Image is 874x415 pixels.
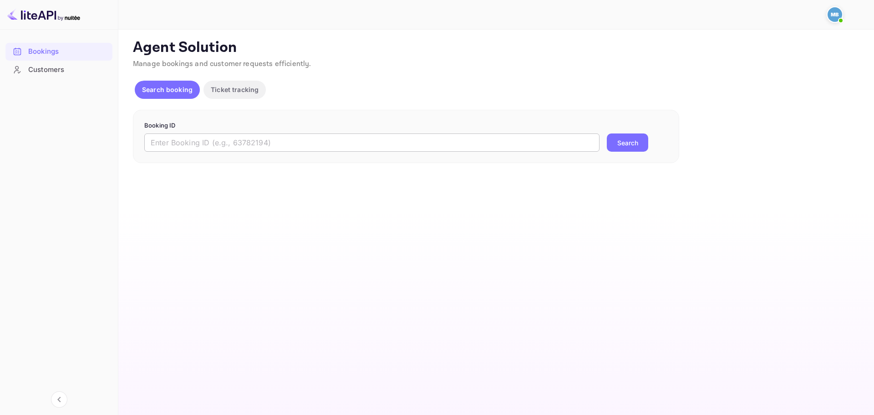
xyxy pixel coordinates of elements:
span: Manage bookings and customer requests efficiently. [133,59,311,69]
div: Customers [28,65,108,75]
a: Bookings [5,43,112,60]
img: Mohcine Belkhir [828,7,842,22]
div: Customers [5,61,112,79]
a: Customers [5,61,112,78]
button: Collapse navigation [51,391,67,408]
p: Booking ID [144,121,668,130]
p: Ticket tracking [211,85,259,94]
input: Enter Booking ID (e.g., 63782194) [144,133,600,152]
div: Bookings [28,46,108,57]
button: Search [607,133,648,152]
p: Search booking [142,85,193,94]
p: Agent Solution [133,39,858,57]
div: Bookings [5,43,112,61]
img: LiteAPI logo [7,7,80,22]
